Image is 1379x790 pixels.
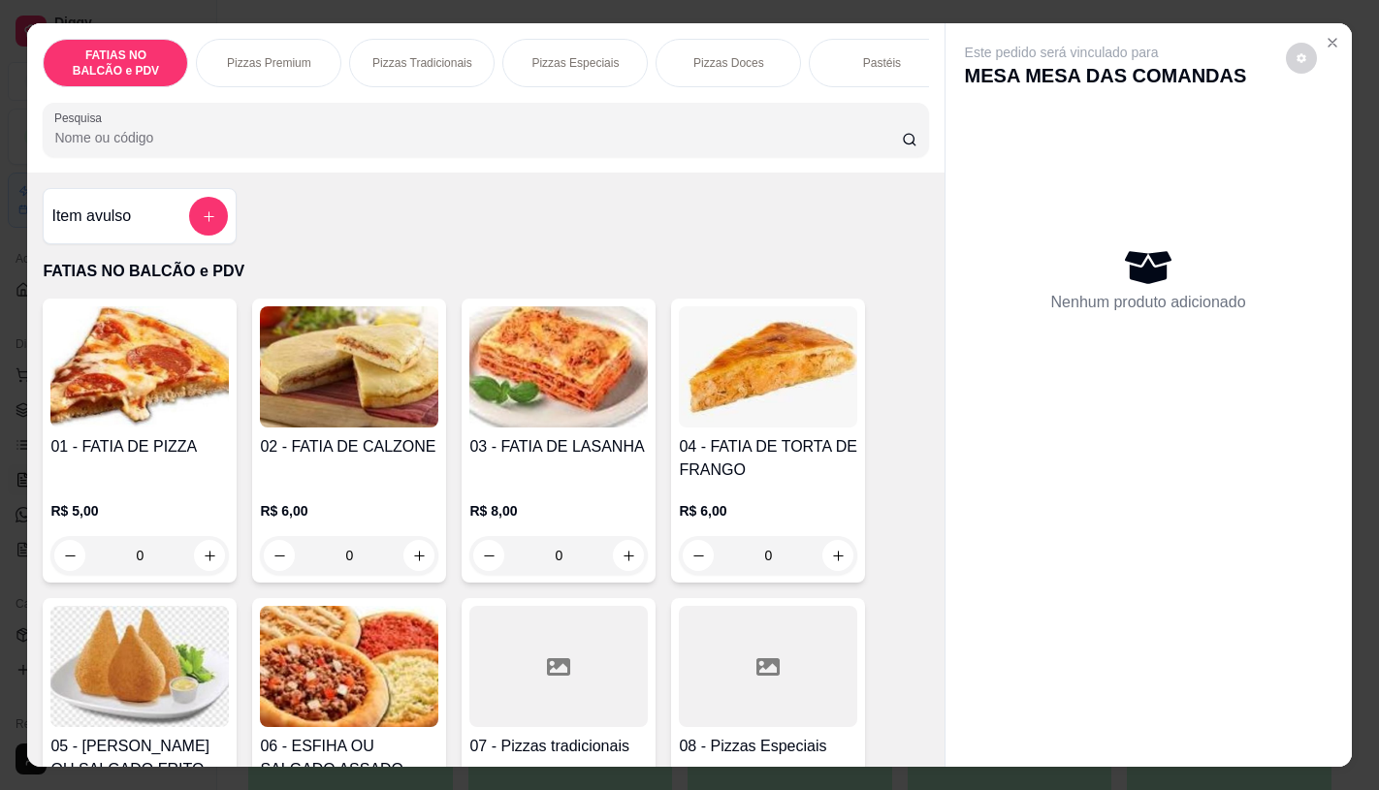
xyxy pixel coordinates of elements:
[260,501,438,521] p: R$ 6,00
[1286,43,1317,74] button: decrease-product-quantity
[613,540,644,571] button: increase-product-quantity
[469,435,648,458] h4: 03 - FATIA DE LASANHA
[260,735,438,781] h4: 06 - ESFIHA OU SALGADO ASSADO
[863,55,901,71] p: Pastéis
[1317,27,1348,58] button: Close
[54,540,85,571] button: decrease-product-quantity
[473,540,504,571] button: decrease-product-quantity
[531,55,619,71] p: Pizzas Especiais
[50,435,229,458] h4: 01 - FATIA DE PIZZA
[43,260,928,283] p: FATIAS NO BALCÃO e PDV
[260,435,438,458] h4: 02 - FATIA DE CALZONE
[679,306,857,427] img: product-image
[50,735,229,781] h4: 05 - [PERSON_NAME] OU SALGADO FRITO
[693,55,764,71] p: Pizzas Doces
[469,501,648,521] p: R$ 8,00
[50,501,229,521] p: R$ 5,00
[469,306,648,427] img: product-image
[227,55,311,71] p: Pizzas Premium
[965,43,1247,62] p: Este pedido será vinculado para
[189,197,228,236] button: add-separate-item
[54,110,109,126] label: Pesquisa
[50,606,229,727] img: product-image
[51,205,131,228] h4: Item avulso
[50,306,229,427] img: product-image
[264,540,295,571] button: decrease-product-quantity
[679,735,857,758] h4: 08 - Pizzas Especiais
[822,540,853,571] button: increase-product-quantity
[403,540,434,571] button: increase-product-quantity
[260,306,438,427] img: product-image
[469,735,648,758] h4: 07 - Pizzas tradicionais
[59,47,172,79] p: FATIAS NO BALCÃO e PDV
[260,606,438,727] img: product-image
[683,540,714,571] button: decrease-product-quantity
[54,128,901,147] input: Pesquisa
[194,540,225,571] button: increase-product-quantity
[1051,291,1246,314] p: Nenhum produto adicionado
[679,501,857,521] p: R$ 6,00
[372,55,472,71] p: Pizzas Tradicionais
[965,62,1247,89] p: MESA MESA DAS COMANDAS
[679,435,857,482] h4: 04 - FATIA DE TORTA DE FRANGO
